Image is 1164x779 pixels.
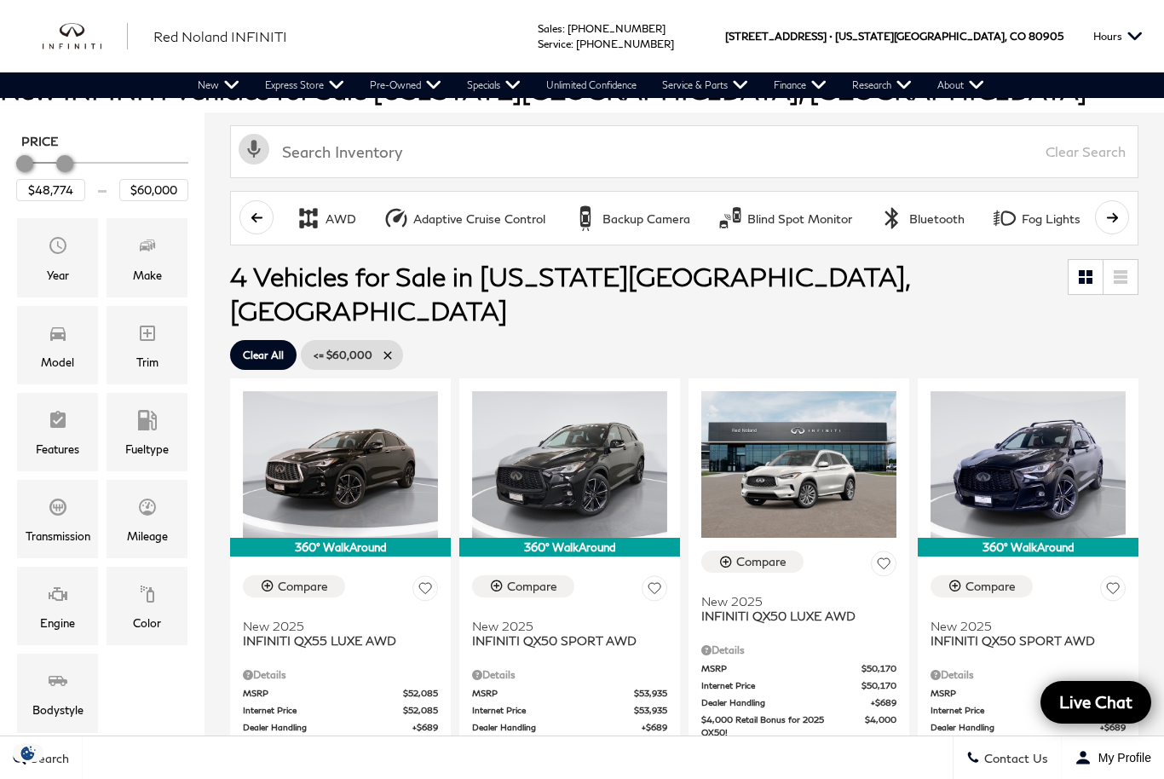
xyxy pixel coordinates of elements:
[21,134,183,149] h5: Price
[472,704,667,717] a: Internet Price $53,935
[761,72,839,98] a: Finance
[243,687,438,700] a: MSRP $52,085
[243,608,438,648] a: New 2025INFINITI QX55 LUXE AWD
[26,527,90,545] div: Transmission
[9,744,48,762] img: Opt-Out Icon
[568,22,666,35] a: [PHONE_NUMBER]
[701,391,896,538] img: 2025 INFINITI QX50 LUXE AWD
[701,594,884,609] span: New 2025
[230,261,909,326] span: 4 Vehicles for Sale in [US_STATE][GEOGRAPHIC_DATA], [GEOGRAPHIC_DATA]
[909,211,965,227] div: Bluetooth
[153,28,287,44] span: Red Noland INFINITI
[701,583,896,623] a: New 2025INFINITI QX50 LUXE AWD
[507,579,557,594] div: Compare
[403,687,438,700] span: $52,085
[133,614,161,632] div: Color
[119,179,188,201] input: Maximum
[243,721,438,734] a: Dealer Handling $689
[472,721,667,734] a: Dealer Handling $689
[243,704,403,717] span: Internet Price
[239,200,274,234] button: scroll left
[243,619,425,633] span: New 2025
[383,205,409,231] div: Adaptive Cruise Control
[472,687,634,700] span: MSRP
[573,205,598,231] div: Backup Camera
[374,200,555,236] button: Adaptive Cruise ControlAdaptive Cruise Control
[48,493,68,527] span: Transmission
[701,643,896,658] div: Pricing Details - INFINITI QX50 LUXE AWD
[931,608,1126,648] a: New 2025INFINITI QX50 SPORT AWD
[32,701,84,719] div: Bodystyle
[107,218,187,297] div: MakeMake
[17,393,98,471] div: FeaturesFeatures
[278,579,328,594] div: Compare
[413,211,545,227] div: Adaptive Cruise Control
[243,344,284,366] span: Clear All
[185,72,997,98] nav: Main Navigation
[1092,751,1151,765] span: My Profile
[642,575,667,607] button: Save Vehicle
[472,608,667,648] a: New 2025INFINITI QX50 SPORT AWD
[1051,691,1141,713] span: Live Chat
[107,306,187,384] div: TrimTrim
[708,200,861,236] button: Blind Spot MonitorBlind Spot Monitor
[931,633,1113,648] span: INFINITI QX50 SPORT AWD
[725,30,1063,43] a: [STREET_ADDRESS] • [US_STATE][GEOGRAPHIC_DATA], CO 80905
[286,200,366,236] button: AWDAWD
[717,205,743,231] div: Blind Spot Monitor
[1100,721,1126,734] span: $689
[747,211,852,227] div: Blind Spot Monitor
[931,575,1033,597] button: Compare Vehicle
[701,679,861,692] span: Internet Price
[563,200,700,236] button: Backup CameraBackup Camera
[865,713,896,739] span: $4,000
[243,391,438,538] img: 2025 INFINITI QX55 LUXE AWD
[127,527,168,545] div: Mileage
[137,493,158,527] span: Mileage
[153,26,287,47] a: Red Noland INFINITI
[982,200,1090,236] button: Fog LightsFog Lights
[125,440,169,459] div: Fueltype
[296,205,321,231] div: AWD
[230,538,451,557] div: 360° WalkAround
[326,211,356,227] div: AWD
[992,205,1017,231] div: Fog Lights
[931,667,1126,683] div: Pricing Details - INFINITI QX50 SPORT AWD
[634,687,667,700] span: $53,935
[239,134,269,164] svg: Click to toggle on voice search
[40,614,75,632] div: Engine
[454,72,533,98] a: Specials
[136,353,158,372] div: Trim
[472,721,642,734] span: Dealer Handling
[43,23,128,50] img: INFINITI
[41,353,74,372] div: Model
[980,751,1048,765] span: Contact Us
[701,696,871,709] span: Dealer Handling
[472,575,574,597] button: Compare Vehicle
[230,125,1138,178] input: Search Inventory
[602,211,690,227] div: Backup Camera
[137,231,158,265] span: Make
[48,406,68,440] span: Features
[17,654,98,732] div: BodystyleBodystyle
[1022,211,1080,227] div: Fog Lights
[701,696,896,709] a: Dealer Handling $689
[137,406,158,440] span: Fueltype
[243,633,425,648] span: INFINITI QX55 LUXE AWD
[357,72,454,98] a: Pre-Owned
[472,619,654,633] span: New 2025
[133,266,162,285] div: Make
[931,391,1126,538] img: 2025 INFINITI QX50 SPORT AWD
[931,704,1126,717] a: Internet Price $54,335
[861,679,896,692] span: $50,170
[870,200,974,236] button: BluetoothBluetooth
[649,72,761,98] a: Service & Parts
[137,580,158,614] span: Color
[701,713,896,739] a: $4,000 Retail Bonus for 2025 QX50! $4,000
[472,687,667,700] a: MSRP $53,935
[1100,575,1126,607] button: Save Vehicle
[472,391,667,538] img: 2025 INFINITI QX50 SPORT AWD
[931,721,1126,734] a: Dealer Handling $689
[701,551,804,573] button: Compare Vehicle
[48,231,68,265] span: Year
